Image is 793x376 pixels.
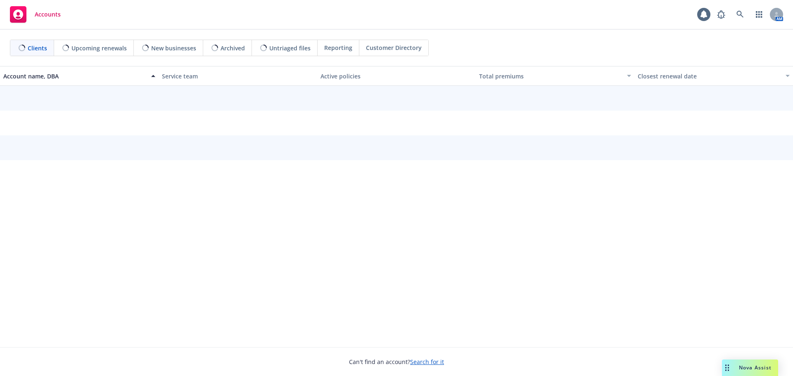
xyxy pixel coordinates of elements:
span: Customer Directory [366,43,422,52]
a: Accounts [7,3,64,26]
span: Accounts [35,11,61,18]
span: Nova Assist [739,364,772,371]
button: Active policies [317,66,476,86]
div: Active policies [321,72,472,80]
button: Closest renewal date [634,66,793,86]
span: Clients [28,44,47,52]
div: Drag to move [722,359,732,376]
div: Service team [162,72,314,80]
button: Service team [159,66,317,86]
div: Total premiums [479,72,622,80]
button: Total premiums [476,66,634,86]
a: Report a Bug [713,6,729,23]
div: Account name, DBA [3,72,146,80]
button: Nova Assist [722,359,778,376]
span: Reporting [324,43,352,52]
a: Search [732,6,748,23]
a: Switch app [751,6,767,23]
a: Search for it [410,358,444,366]
span: Archived [221,44,245,52]
div: Closest renewal date [638,72,781,80]
span: Untriaged files [269,44,311,52]
span: New businesses [151,44,196,52]
span: Upcoming renewals [71,44,127,52]
span: Can't find an account? [349,357,444,366]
